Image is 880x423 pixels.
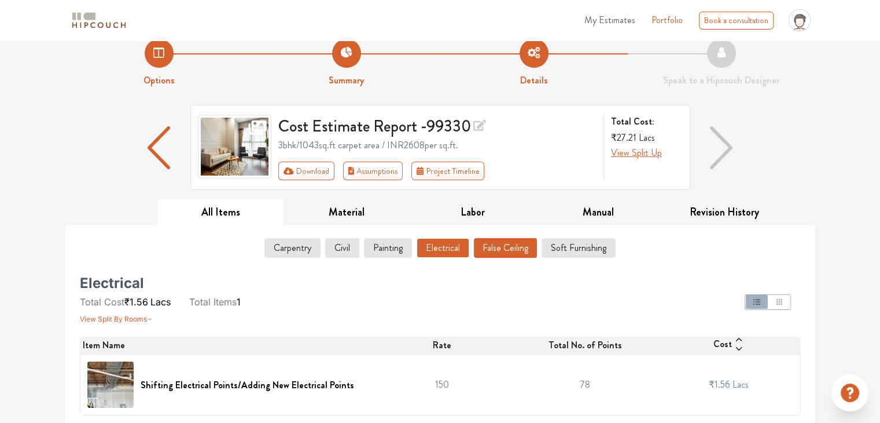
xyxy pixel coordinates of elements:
img: gallery [198,115,272,178]
strong: Summary [329,74,364,87]
div: Toolbar with button groups [278,162,597,180]
button: Carpentry [264,238,321,258]
span: Rate [433,338,451,352]
td: 150 [370,355,514,415]
span: Lacs [150,296,171,308]
li: 1 [189,295,241,309]
div: Book a consultation [699,12,774,30]
span: Item Name [83,338,125,352]
td: 78 [514,355,657,415]
img: arrow left [148,126,171,169]
span: ₹1.56 [708,378,730,391]
a: Portfolio [651,13,683,27]
button: Labor [410,199,536,225]
button: Painting [364,238,412,258]
button: Download [278,162,334,180]
button: Assumptions [343,162,403,180]
button: View Split By Rooms [80,309,153,325]
div: 3bhk / 1043 sq.ft carpet area / INR 2608 per sq.ft. [278,138,597,152]
span: Lacs [639,131,655,144]
button: Electrical [417,238,469,258]
span: Cost [713,337,732,353]
span: View Split By Rooms [80,315,147,323]
img: Shifting Electrical Points/Adding New Electrical Points [87,362,134,408]
strong: Total Cost: [611,115,680,129]
span: My Estimates [584,13,635,27]
span: Total Items [189,296,237,308]
span: ₹1.56 [124,296,148,308]
strong: Details [520,74,548,87]
strong: Options [143,74,175,87]
h6: Shifting Electrical Points/Adding New Electrical Points [141,380,354,391]
span: Total Cost [80,296,124,308]
span: logo-horizontal.svg [70,8,128,34]
span: Lacs [732,378,748,391]
button: Revision History [661,199,787,225]
div: First group [278,162,494,180]
img: arrow right [710,126,733,169]
h5: Electrical [80,279,144,288]
strong: Speak to a Hipcouch Designer [663,74,779,87]
button: Material [283,199,410,225]
img: logo-horizontal.svg [70,10,128,31]
span: ₹27.21 [611,131,636,144]
h3: Cost Estimate Report - 99330 [278,115,597,136]
button: View Split Up [611,146,662,160]
button: Manual [535,199,661,225]
button: Project Timeline [411,162,484,180]
button: Civil [325,238,359,258]
span: View Split Up [611,146,662,159]
span: Total No. of Points [548,338,622,352]
button: Soft Furnishing [542,238,616,258]
button: All Items [158,199,284,225]
button: False Ceiling [474,238,537,258]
